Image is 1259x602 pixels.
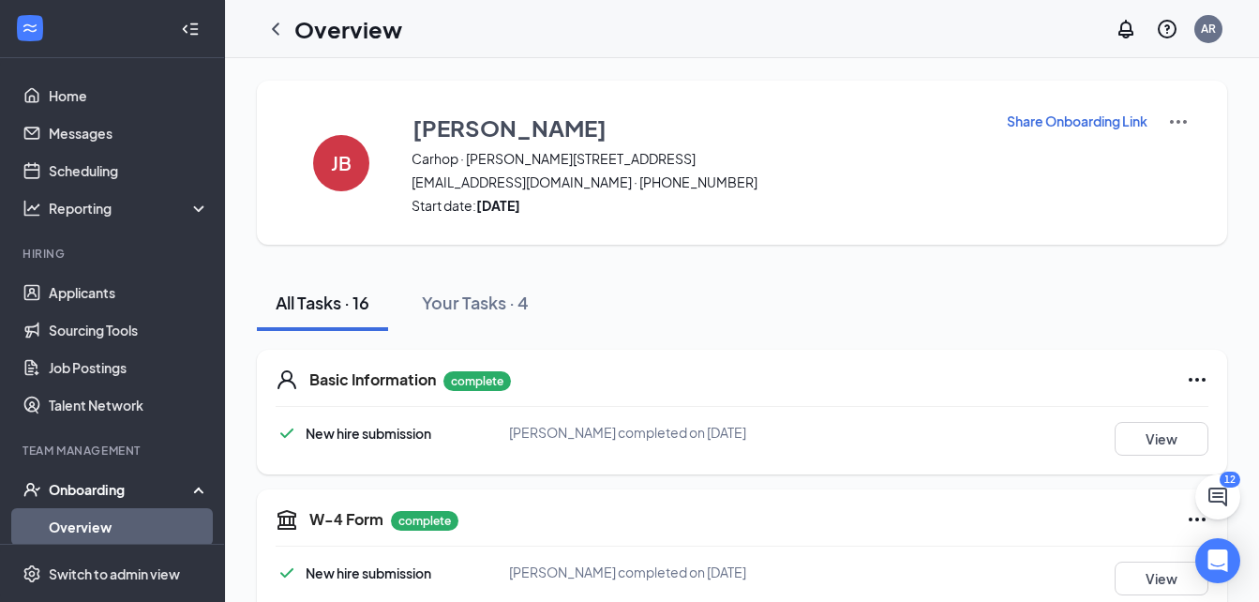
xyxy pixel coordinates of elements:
svg: Ellipses [1186,508,1208,531]
div: AR [1201,21,1216,37]
button: View [1115,562,1208,595]
svg: User [276,369,298,391]
svg: Checkmark [276,562,298,584]
svg: Analysis [22,199,41,218]
svg: ChevronLeft [264,18,287,40]
p: complete [443,371,511,391]
svg: WorkstreamLogo [21,19,39,38]
button: Share Onboarding Link [1006,111,1148,131]
span: Carhop · [PERSON_NAME][STREET_ADDRESS] [412,149,982,168]
div: 12 [1220,472,1240,488]
div: Team Management [22,443,205,459]
h1: Overview [294,13,402,45]
a: Overview [49,508,209,546]
svg: Checkmark [276,422,298,444]
span: [PERSON_NAME] completed on [DATE] [509,564,746,580]
div: Switch to admin view [49,564,180,583]
div: All Tasks · 16 [276,291,369,314]
svg: UserCheck [22,480,41,499]
svg: TaxGovernmentIcon [276,508,298,531]
a: Talent Network [49,386,209,424]
span: [EMAIL_ADDRESS][DOMAIN_NAME] · [PHONE_NUMBER] [412,173,982,191]
h4: JB [331,157,352,170]
h5: Basic Information [309,369,436,390]
div: Onboarding [49,480,193,499]
svg: Ellipses [1186,369,1208,391]
span: [PERSON_NAME] completed on [DATE] [509,424,746,441]
svg: Settings [22,564,41,583]
h3: [PERSON_NAME] [412,112,607,143]
div: Your Tasks · 4 [422,291,529,314]
div: Reporting [49,199,210,218]
p: Share Onboarding Link [1007,112,1147,130]
button: View [1115,422,1208,456]
img: More Actions [1167,111,1190,133]
span: New hire submission [306,564,431,581]
a: Home [49,77,209,114]
a: Scheduling [49,152,209,189]
p: complete [391,511,458,531]
a: Applicants [49,274,209,311]
button: JB [294,111,388,215]
button: ChatActive [1195,474,1240,519]
span: Start date: [412,196,982,215]
div: Hiring [22,246,205,262]
strong: [DATE] [476,197,520,214]
h5: W-4 Form [309,509,383,530]
a: Sourcing Tools [49,311,209,349]
svg: Collapse [181,20,200,38]
button: [PERSON_NAME] [412,111,982,144]
svg: QuestionInfo [1156,18,1178,40]
a: Messages [49,114,209,152]
a: Job Postings [49,349,209,386]
svg: ChatActive [1207,486,1229,508]
span: New hire submission [306,425,431,442]
svg: Notifications [1115,18,1137,40]
div: Open Intercom Messenger [1195,538,1240,583]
